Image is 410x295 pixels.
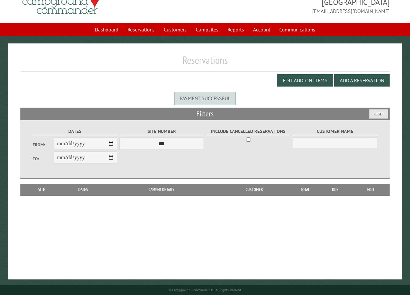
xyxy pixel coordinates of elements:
th: Site [24,184,60,195]
label: Dates [33,128,117,135]
label: Include Cancelled Reservations [206,128,291,135]
th: Dates [60,184,106,195]
a: Reports [224,23,248,36]
label: Customer Name [293,128,378,135]
th: Customer [216,184,292,195]
th: Camper Details [106,184,216,195]
small: © Campground Commander LLC. All rights reserved. [169,288,242,292]
a: Campsites [192,23,222,36]
button: Edit Add-on Items [277,74,333,87]
a: Dashboard [91,23,122,36]
h2: Filters [20,108,389,120]
div: Payment successful [174,92,236,105]
label: From: [33,142,54,148]
th: Total [292,184,318,195]
th: Due [318,184,352,195]
label: To: [33,156,54,162]
a: Communications [275,23,319,36]
a: Customers [160,23,191,36]
h1: Reservations [20,54,389,72]
a: Reservations [124,23,159,36]
button: Add a Reservation [334,74,390,87]
label: Site Number [119,128,204,135]
a: Account [249,23,274,36]
th: Edit [352,184,390,195]
button: Reset [369,109,388,119]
